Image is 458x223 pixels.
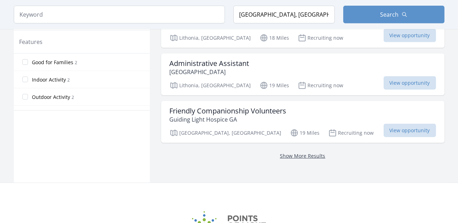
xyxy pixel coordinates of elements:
[298,81,344,90] p: Recruiting now
[280,152,326,159] a: Show More Results
[260,81,289,90] p: 19 Miles
[343,6,445,23] button: Search
[170,59,249,68] h3: Administrative Assistant
[384,29,436,42] span: View opportunity
[22,59,28,65] input: Good for Families 2
[68,77,70,83] span: 2
[22,77,28,82] input: Indoor Activity 2
[170,68,249,76] p: [GEOGRAPHIC_DATA]
[384,124,436,137] span: View opportunity
[380,10,399,19] span: Search
[32,94,70,101] span: Outdoor Activity
[170,129,282,137] p: [GEOGRAPHIC_DATA], [GEOGRAPHIC_DATA]
[298,34,344,42] p: Recruiting now
[233,6,335,23] input: Location
[384,76,436,90] span: View opportunity
[170,107,287,115] h3: Friendly Companionship Volunteers
[170,34,251,42] p: Lithonia, [GEOGRAPHIC_DATA]
[72,94,74,100] span: 2
[290,129,320,137] p: 19 Miles
[161,101,445,143] a: Friendly Companionship Volunteers Guiding Light Hospice GA [GEOGRAPHIC_DATA], [GEOGRAPHIC_DATA] 1...
[170,115,287,124] p: Guiding Light Hospice GA
[22,94,28,100] input: Outdoor Activity 2
[19,38,43,46] legend: Features
[32,76,66,83] span: Indoor Activity
[14,6,225,23] input: Keyword
[328,129,374,137] p: Recruiting now
[32,59,74,66] span: Good for Families
[260,34,289,42] p: 18 Miles
[170,81,251,90] p: Lithonia, [GEOGRAPHIC_DATA]
[161,54,445,95] a: Administrative Assistant [GEOGRAPHIC_DATA] Lithonia, [GEOGRAPHIC_DATA] 19 Miles Recruiting now Vi...
[75,60,78,66] span: 2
